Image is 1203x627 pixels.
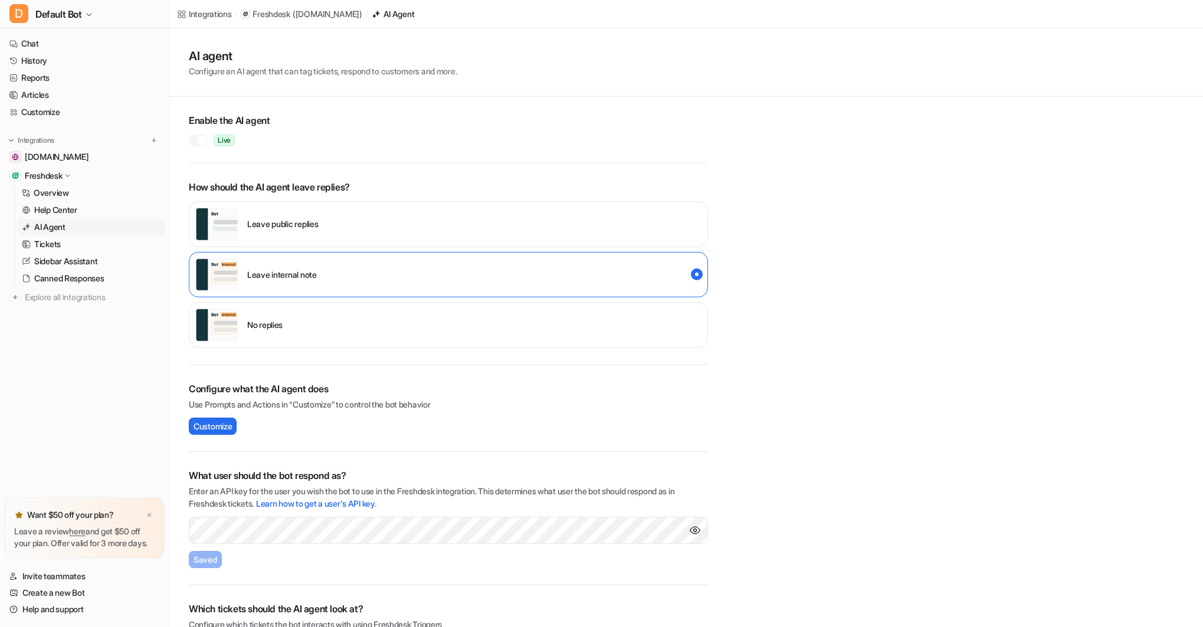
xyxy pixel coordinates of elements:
[5,568,165,585] a: Invite teammates
[9,4,28,23] span: D
[247,319,283,331] p: No replies
[35,6,82,22] span: Default Bot
[14,526,155,549] p: Leave a review and get $50 off your plan. Offer valid for 3 more days.
[247,218,318,230] p: Leave public replies
[194,420,232,432] span: Customize
[5,70,165,86] a: Reports
[293,8,362,20] p: ( [DOMAIN_NAME] )
[189,180,708,194] p: How should the AI agent leave replies?
[189,602,708,616] h2: Which tickets should the AI agent look at?
[241,8,362,20] a: Freshdesk([DOMAIN_NAME])
[189,485,708,510] p: Enter an API key for the user you wish the bot to use in the Freshdesk integration. This determin...
[253,8,290,20] p: Freshdesk
[34,204,77,216] p: Help Center
[214,134,235,146] span: Live
[5,585,165,601] a: Create a new Bot
[189,201,708,247] div: external_reply
[189,382,708,396] h2: Configure what the AI agent does
[195,258,238,291] img: user
[189,398,708,411] p: Use Prompts and Actions in “Customize” to control the bot behavior
[25,151,88,163] span: [DOMAIN_NAME]
[34,187,69,199] p: Overview
[5,104,165,120] a: Customize
[177,8,232,20] a: Integrations
[189,302,708,348] div: disabled
[27,509,114,521] p: Want $50 off your plan?
[34,221,65,233] p: AI Agent
[194,553,217,566] span: Saved
[383,8,415,20] div: AI Agent
[25,288,160,307] span: Explore all integrations
[5,149,165,165] a: drivingtests.co.uk[DOMAIN_NAME]
[146,511,153,519] img: x
[5,52,165,69] a: History
[189,47,457,65] h1: AI agent
[5,601,165,618] a: Help and support
[12,172,19,179] img: Freshdesk
[689,524,701,536] img: Show
[34,238,61,250] p: Tickets
[189,468,708,482] h2: What user should the bot respond as?
[366,9,368,19] span: /
[17,185,165,201] a: Overview
[17,270,165,287] a: Canned Responses
[195,308,238,342] img: user
[5,134,58,146] button: Integrations
[34,255,97,267] p: Sidebar Assistant
[17,253,165,270] a: Sidebar Assistant
[17,219,165,235] a: AI Agent
[189,113,708,127] h2: Enable the AI agent
[5,289,165,306] a: Explore all integrations
[25,170,62,182] p: Freshdesk
[12,153,19,160] img: drivingtests.co.uk
[9,291,21,303] img: explore all integrations
[189,252,708,298] div: internal_reply
[689,524,701,536] button: Show API key
[189,418,237,435] button: Customize
[18,136,54,145] p: Integrations
[34,273,104,284] p: Canned Responses
[5,87,165,103] a: Articles
[195,208,238,241] img: user
[372,8,415,20] a: AI Agent
[189,8,232,20] div: Integrations
[5,35,165,52] a: Chat
[14,510,24,520] img: star
[256,498,376,508] a: Learn how to get a user's API key.
[17,236,165,252] a: Tickets
[235,9,238,19] span: /
[189,65,457,77] p: Configure an AI agent that can tag tickets, respond to customers and more.
[17,202,165,218] a: Help Center
[150,136,158,145] img: menu_add.svg
[189,551,222,568] button: Saved
[247,268,317,281] p: Leave internal note
[7,136,15,145] img: expand menu
[69,526,86,536] a: here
